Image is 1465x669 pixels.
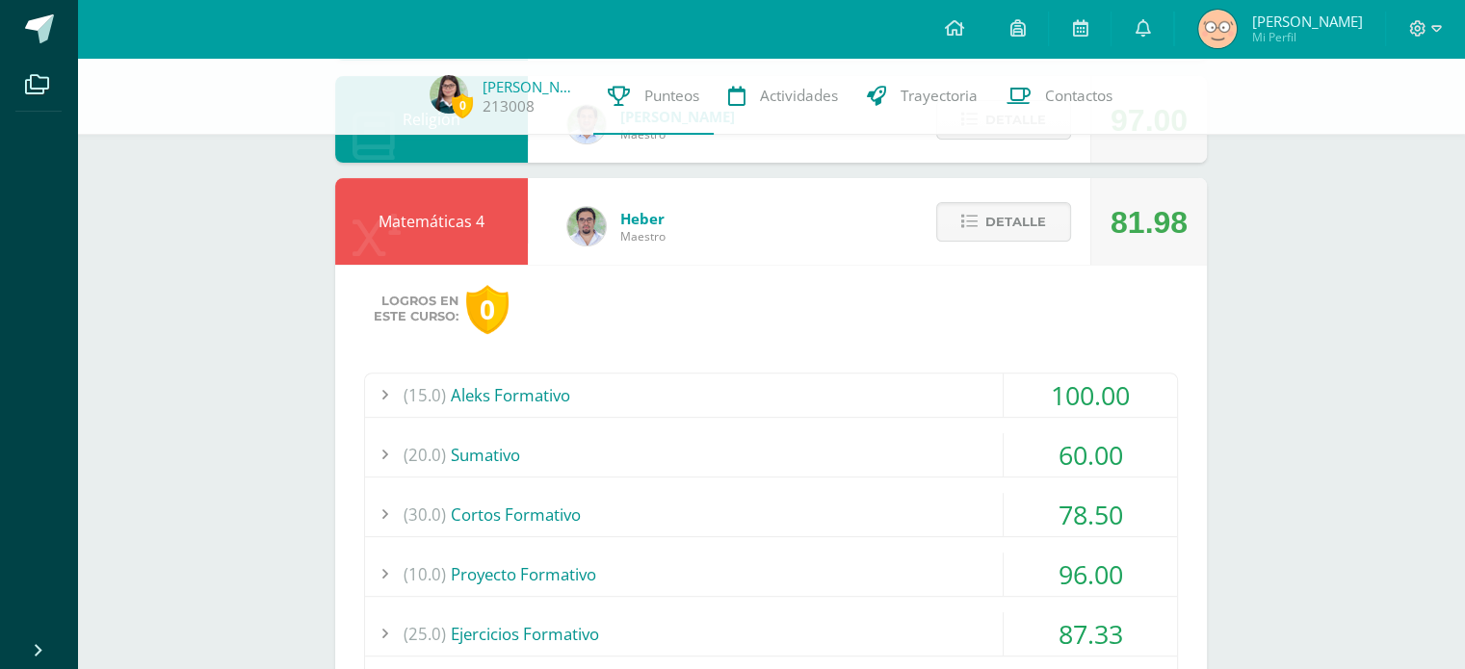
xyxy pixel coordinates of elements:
[335,178,528,265] div: Matemáticas 4
[714,58,852,135] a: Actividades
[483,77,579,96] a: [PERSON_NAME] de
[1111,179,1188,266] div: 81.98
[23,134,54,150] span: 16 px
[1251,12,1362,31] span: [PERSON_NAME]
[852,58,992,135] a: Trayectoria
[404,553,446,596] span: (10.0)
[452,93,473,117] span: 0
[620,228,666,244] span: Maestro
[466,285,509,334] div: 0
[992,58,1127,135] a: Contactos
[760,86,838,106] span: Actividades
[8,116,118,133] label: Tamaño de fuente
[1251,29,1362,45] span: Mi Perfil
[365,493,1177,536] div: Cortos Formativo
[404,493,446,536] span: (30.0)
[365,433,1177,476] div: Sumativo
[29,25,104,41] a: Back to Top
[593,58,714,135] a: Punteos
[1004,433,1177,476] div: 60.00
[365,612,1177,656] div: Ejercicios Formativo
[8,61,281,82] h3: Estilo
[1004,553,1177,596] div: 96.00
[644,86,699,106] span: Punteos
[404,433,446,476] span: (20.0)
[365,373,1177,417] div: Aleks Formativo
[1004,493,1177,536] div: 78.50
[985,204,1046,240] span: Detalle
[404,373,446,417] span: (15.0)
[1198,10,1237,48] img: ec776638e2b37e158411211b4036a738.png
[430,75,468,114] img: d767a28e0159f41e94eb54805d237cff.png
[936,202,1071,242] button: Detalle
[1004,373,1177,417] div: 100.00
[620,209,666,228] span: Heber
[404,612,446,656] span: (25.0)
[8,8,281,25] div: Outline
[1004,612,1177,656] div: 87.33
[901,86,978,106] span: Trayectoria
[1045,86,1112,106] span: Contactos
[365,553,1177,596] div: Proyecto Formativo
[374,294,458,324] span: Logros en este curso:
[567,207,606,245] img: 00229b7027b55c487e096d516d4a36c4.png
[483,96,535,116] a: 213008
